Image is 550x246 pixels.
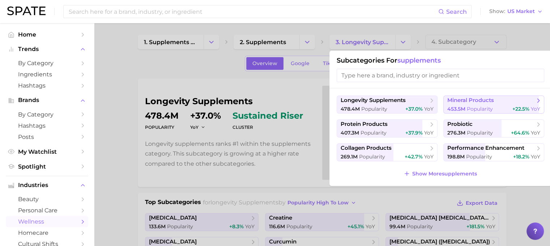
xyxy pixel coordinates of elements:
[18,218,76,225] span: wellness
[6,194,88,205] a: beauty
[446,8,467,15] span: Search
[6,227,88,238] a: homecare
[6,80,88,91] a: Hashtags
[424,130,434,136] span: YoY
[397,56,441,64] span: supplements
[361,106,387,112] span: Popularity
[6,44,88,55] button: Trends
[447,97,494,104] span: mineral products
[18,71,76,78] span: Ingredients
[18,60,76,67] span: by Category
[359,153,385,160] span: Popularity
[6,216,88,227] a: wellness
[443,96,544,114] button: mineral products453.5m Popularity+22.5% YoY
[341,121,388,128] span: protein products
[18,97,76,103] span: Brands
[18,122,76,129] span: Hashtags
[531,106,540,112] span: YoY
[337,69,544,82] input: Type here a brand, industry or ingredient
[6,205,88,216] a: personal care
[6,58,88,69] a: by Category
[337,119,438,137] button: protein products407.3m Popularity+37.9% YoY
[6,180,88,191] button: Industries
[6,95,88,106] button: Brands
[18,111,76,118] span: by Category
[341,97,406,104] span: longevity supplements
[443,143,544,161] button: performance enhancement198.8m Popularity+18.2% YoY
[18,133,76,140] span: Posts
[341,145,392,152] span: collagen products
[507,9,535,13] span: US Market
[443,119,544,137] button: probiotic276.3m Popularity+64.6% YoY
[6,161,88,172] a: Spotlight
[467,106,493,112] span: Popularity
[447,121,473,128] span: probiotic
[424,153,434,160] span: YoY
[18,163,76,170] span: Spotlight
[513,153,529,160] span: +18.2%
[18,148,76,155] span: My Watchlist
[412,171,477,177] span: Show More supplements
[18,207,76,214] span: personal care
[68,5,438,18] input: Search here for a brand, industry, or ingredient
[511,130,529,136] span: +64.6%
[18,46,76,52] span: Trends
[447,130,465,136] span: 276.3m
[361,130,387,136] span: Popularity
[467,130,493,136] span: Popularity
[405,106,423,112] span: +37.0%
[6,131,88,143] a: Posts
[405,153,423,160] span: +42.7%
[424,106,434,112] span: YoY
[18,182,76,188] span: Industries
[341,153,358,160] span: 269.1m
[487,7,545,16] button: ShowUS Market
[531,130,540,136] span: YoY
[405,130,423,136] span: +37.9%
[337,143,438,161] button: collagen products269.1m Popularity+42.7% YoY
[531,153,540,160] span: YoY
[447,153,465,160] span: 198.8m
[341,130,359,136] span: 407.3m
[6,120,88,131] a: Hashtags
[447,145,524,152] span: performance enhancement
[489,9,505,13] span: Show
[466,153,492,160] span: Popularity
[447,106,465,112] span: 453.5m
[337,56,544,64] h1: Subcategories for
[6,29,88,40] a: Home
[402,169,479,179] button: Show Moresupplements
[18,229,76,236] span: homecare
[337,96,438,114] button: longevity supplements478.4m Popularity+37.0% YoY
[6,109,88,120] a: by Category
[7,7,46,15] img: SPATE
[18,196,76,203] span: beauty
[18,31,76,38] span: Home
[18,82,76,89] span: Hashtags
[512,106,529,112] span: +22.5%
[6,69,88,80] a: Ingredients
[341,106,360,112] span: 478.4m
[6,146,88,157] a: My Watchlist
